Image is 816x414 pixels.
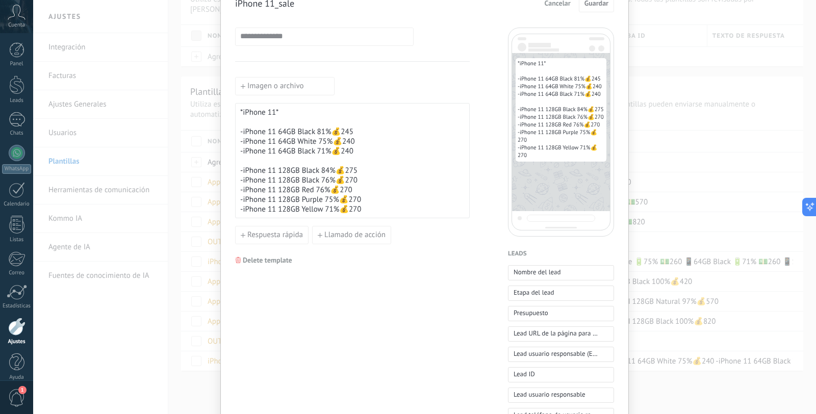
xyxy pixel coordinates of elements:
button: Lead usuario responsable (Email) [508,347,614,362]
button: Lead ID [508,367,614,382]
div: Chats [2,130,32,137]
div: Ayuda [2,374,32,381]
div: Correo [2,270,32,276]
div: Listas [2,237,32,243]
span: *iPhone 11* -iPhone 11 64GB Black 81%💰245 -iPhone 11 64GB White 75%💰240 -iPhone 11 64GB Black 71%... [518,60,604,160]
button: Delete template [231,252,297,268]
span: Lead ID [514,369,535,379]
h4: Leads [508,249,614,259]
div: Estadísticas [2,303,32,309]
span: Nombre del lead [514,267,561,277]
span: Llamado de acción [324,231,386,239]
button: Lead URL de la página para compartir con los clientes [508,326,614,342]
button: Respuesta rápida [235,226,309,244]
span: Lead usuario responsable (Email) [514,349,598,359]
span: Respuesta rápida [247,231,303,239]
div: Leads [2,97,32,104]
button: Presupuesto [508,306,614,321]
div: Calendario [2,201,32,208]
button: Etapa del lead [508,286,614,301]
span: Presupuesto [514,308,548,318]
span: Delete template [243,256,292,264]
button: Nombre del lead [508,265,614,280]
button: Llamado de acción [312,226,391,244]
span: 1 [18,386,27,394]
span: Lead usuario responsable [514,390,585,400]
span: Cuenta [8,22,25,29]
div: *iPhone 11* -iPhone 11 64GB Black 81%💰245 -iPhone 11 64GB White 75%💰240 -iPhone 11 64GB Black 71%... [240,108,465,214]
span: Etapa del lead [514,288,554,298]
div: Panel [2,61,32,67]
div: Ajustes [2,339,32,345]
span: Lead URL de la página para compartir con los clientes [514,328,598,339]
button: Lead usuario responsable [508,387,614,403]
div: WhatsApp [2,164,31,174]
